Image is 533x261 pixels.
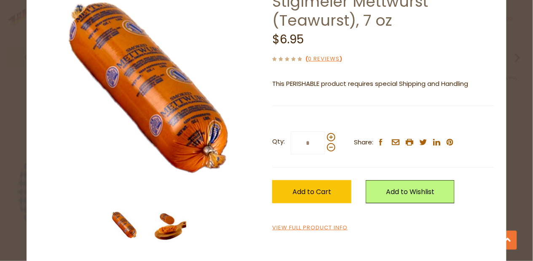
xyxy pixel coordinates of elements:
button: Add to Cart [272,180,351,203]
img: Stiglmeier Mettwurst (Teawurst), 7 oz [153,208,186,242]
span: $6.95 [272,31,304,48]
a: 0 Reviews [308,55,340,64]
a: View Full Product Info [272,224,348,232]
span: ( ) [306,55,343,63]
li: We will ship this product in heat-protective packaging and ice. [280,96,494,106]
a: Add to Wishlist [366,180,455,203]
p: This PERISHABLE product requires special Shipping and Handling [272,79,494,89]
img: Stiglmeier Mettwurst (Teawurst), 7 oz [107,208,141,242]
strong: Qty: [272,136,285,147]
span: Share: [354,137,373,148]
input: Qty: [291,131,325,154]
span: Add to Cart [292,187,331,197]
